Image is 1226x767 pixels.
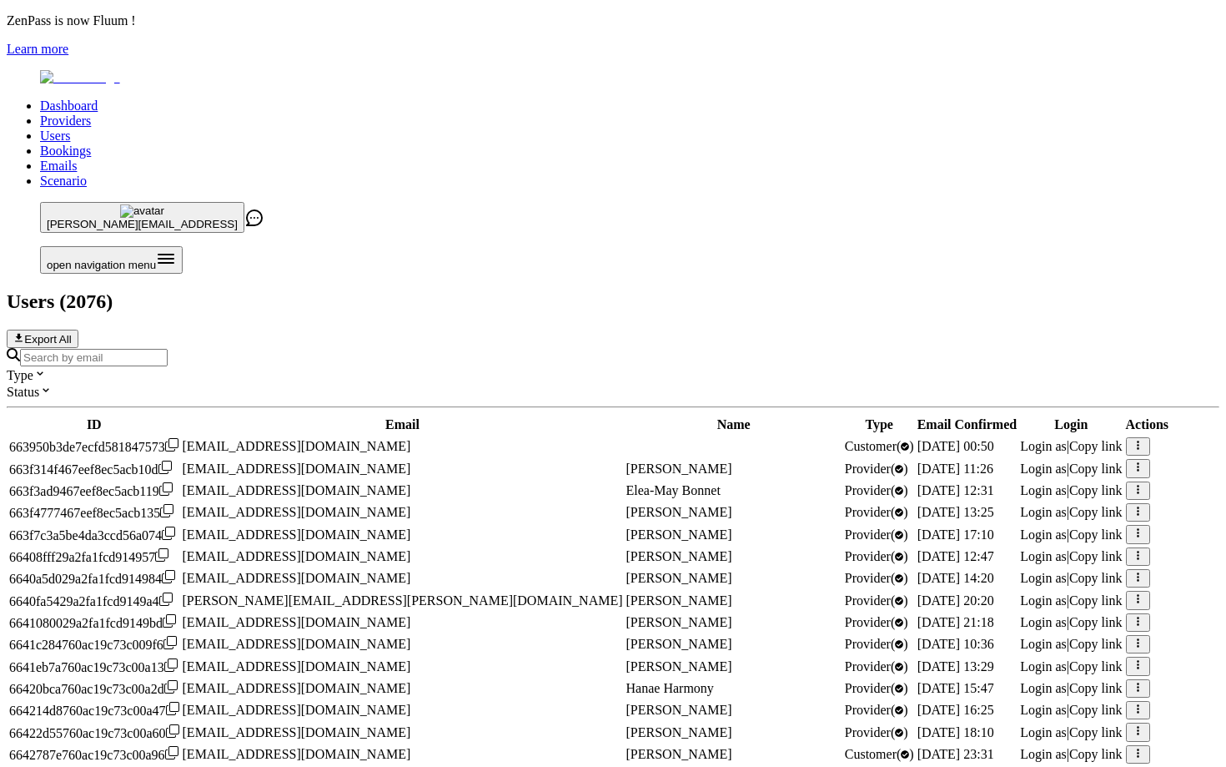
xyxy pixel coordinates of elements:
span: validated [845,703,908,717]
span: [EMAIL_ADDRESS][DOMAIN_NAME] [183,659,411,674]
div: | [1020,462,1122,477]
span: Copy link [1069,725,1123,739]
span: [PERSON_NAME] [626,505,732,519]
span: [EMAIL_ADDRESS][DOMAIN_NAME] [183,637,411,651]
div: | [1020,703,1122,718]
span: [DATE] 12:47 [917,549,994,563]
div: Click to copy [9,659,179,675]
span: Login as [1020,462,1067,476]
span: [PERSON_NAME] [626,549,732,563]
span: [EMAIL_ADDRESS][DOMAIN_NAME] [183,725,411,739]
span: [EMAIL_ADDRESS][DOMAIN_NAME] [183,505,411,519]
span: [DATE] 21:18 [917,615,994,629]
div: | [1020,527,1122,542]
span: [DATE] 11:26 [917,462,993,476]
span: Copy link [1069,549,1123,563]
span: [DATE] 16:25 [917,703,994,717]
span: [DATE] 20:20 [917,593,994,608]
span: validated [845,637,908,651]
span: [EMAIL_ADDRESS][DOMAIN_NAME] [183,615,411,629]
div: Click to copy [9,548,179,565]
div: | [1020,549,1122,564]
span: [DATE] 12:31 [917,483,994,497]
span: validated [845,593,908,608]
span: [EMAIL_ADDRESS][DOMAIN_NAME] [183,571,411,585]
span: validated [845,439,914,453]
div: Click to copy [9,593,179,609]
th: Login [1019,416,1123,433]
span: Copy link [1069,637,1123,651]
div: Click to copy [9,461,179,477]
span: validated [845,483,908,497]
a: Bookings [40,144,91,158]
span: [PERSON_NAME][EMAIL_ADDRESS][PERSON_NAME][DOMAIN_NAME] [183,593,623,608]
span: [EMAIL_ADDRESS][DOMAIN_NAME] [183,462,411,476]
span: [DATE] 13:25 [917,505,994,519]
span: Copy link [1069,703,1123,717]
span: [PERSON_NAME] [626,527,732,542]
span: Elea-May Bonnet [626,483,721,497]
span: Copy link [1069,615,1123,629]
a: Emails [40,159,77,173]
span: Copy link [1069,483,1123,497]
span: [EMAIL_ADDRESS][DOMAIN_NAME] [183,747,411,761]
button: Export All [7,330,78,348]
span: Copy link [1069,681,1123,695]
span: [PERSON_NAME] [626,593,732,608]
a: Dashboard [40,98,98,113]
span: [PERSON_NAME] [626,747,732,761]
span: [EMAIL_ADDRESS][DOMAIN_NAME] [183,681,411,695]
span: [EMAIL_ADDRESS][DOMAIN_NAME] [183,483,411,497]
span: Login as [1020,637,1067,651]
span: [DATE] 00:50 [917,439,994,453]
span: Copy link [1069,462,1123,476]
div: | [1020,593,1122,608]
span: validated [845,571,908,585]
span: [DATE] 13:29 [917,659,994,674]
a: Scenario [40,174,87,188]
span: Login as [1020,615,1067,629]
span: [EMAIL_ADDRESS][DOMAIN_NAME] [183,527,411,542]
span: Hanae Harmony [626,681,714,695]
button: avatar[PERSON_NAME][EMAIL_ADDRESS] [40,202,244,233]
th: Actions [1125,416,1170,433]
div: Click to copy [9,746,179,763]
span: validated [845,681,908,695]
div: Click to copy [9,570,179,587]
img: Fluum Logo [40,70,120,85]
th: Name [626,416,842,433]
a: Learn more [7,42,68,56]
span: Login as [1020,527,1067,542]
div: | [1020,637,1122,652]
span: [DATE] 15:47 [917,681,994,695]
span: Login as [1020,439,1067,453]
div: Status [7,383,1219,400]
span: Login as [1020,747,1067,761]
div: | [1020,439,1122,454]
th: Type [844,416,915,433]
span: Copy link [1069,659,1123,674]
span: [PERSON_NAME] [626,571,732,585]
span: Copy link [1069,747,1123,761]
span: [PERSON_NAME] [626,637,732,651]
span: [PERSON_NAME] [626,725,732,739]
span: Login as [1020,505,1067,519]
div: | [1020,681,1122,696]
div: Click to copy [9,527,179,543]
a: Providers [40,114,91,128]
div: Click to copy [9,614,179,631]
span: [DATE] 10:36 [917,637,994,651]
span: Login as [1020,703,1067,717]
span: [DATE] 14:20 [917,571,994,585]
div: | [1020,725,1122,740]
div: Click to copy [9,636,179,653]
div: | [1020,483,1122,498]
span: Login as [1020,659,1067,674]
span: Copy link [1069,571,1123,585]
span: Login as [1020,593,1067,608]
div: Click to copy [9,438,179,455]
div: | [1020,505,1122,520]
span: validated [845,615,908,629]
span: [DATE] 23:31 [917,747,994,761]
div: | [1020,659,1122,674]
